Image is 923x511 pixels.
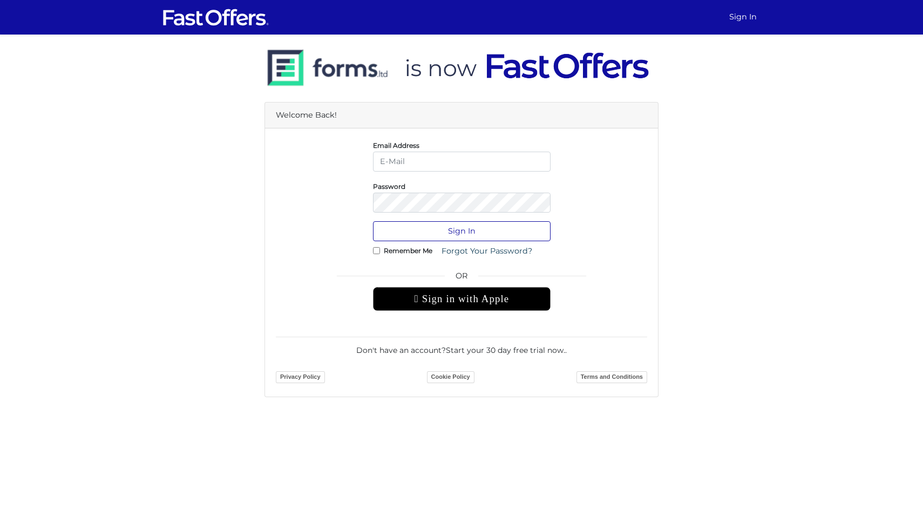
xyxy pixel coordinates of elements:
[373,221,551,241] button: Sign In
[373,270,551,287] span: OR
[276,337,647,356] div: Don't have an account? .
[725,6,761,28] a: Sign In
[373,287,551,311] div: Sign in with Apple
[446,345,565,355] a: Start your 30 day free trial now.
[427,371,474,383] a: Cookie Policy
[373,144,419,147] label: Email Address
[384,249,432,252] label: Remember Me
[276,371,325,383] a: Privacy Policy
[265,103,658,128] div: Welcome Back!
[576,371,647,383] a: Terms and Conditions
[373,152,551,172] input: E-Mail
[435,241,539,261] a: Forgot Your Password?
[373,185,405,188] label: Password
